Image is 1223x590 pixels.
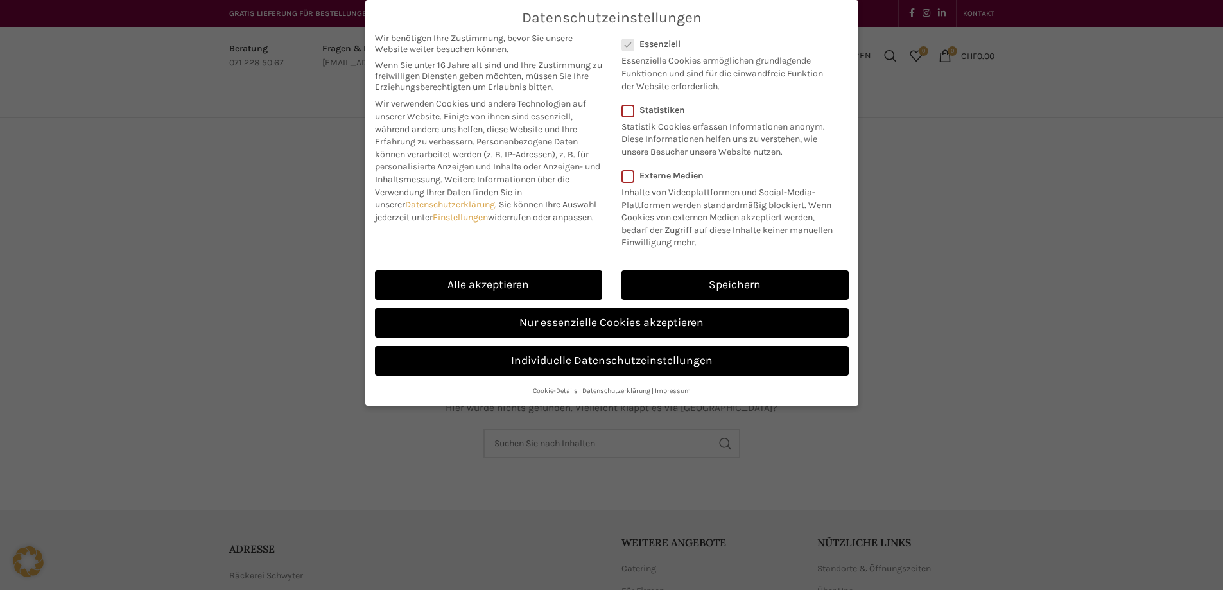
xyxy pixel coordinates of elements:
[375,308,849,338] a: Nur essenzielle Cookies akzeptieren
[621,49,832,92] p: Essenzielle Cookies ermöglichen grundlegende Funktionen und sind für die einwandfreie Funktion de...
[522,10,702,26] span: Datenschutzeinstellungen
[375,270,602,300] a: Alle akzeptieren
[433,212,488,223] a: Einstellungen
[621,181,840,249] p: Inhalte von Videoplattformen und Social-Media-Plattformen werden standardmäßig blockiert. Wenn Co...
[375,33,602,55] span: Wir benötigen Ihre Zustimmung, bevor Sie unsere Website weiter besuchen können.
[621,116,832,159] p: Statistik Cookies erfassen Informationen anonym. Diese Informationen helfen uns zu verstehen, wie...
[621,39,832,49] label: Essenziell
[621,105,832,116] label: Statistiken
[655,386,691,395] a: Impressum
[375,199,596,223] span: Sie können Ihre Auswahl jederzeit unter widerrufen oder anpassen.
[582,386,650,395] a: Datenschutzerklärung
[533,386,578,395] a: Cookie-Details
[375,60,602,92] span: Wenn Sie unter 16 Jahre alt sind und Ihre Zustimmung zu freiwilligen Diensten geben möchten, müss...
[375,346,849,376] a: Individuelle Datenschutzeinstellungen
[405,199,495,210] a: Datenschutzerklärung
[621,170,840,181] label: Externe Medien
[621,270,849,300] a: Speichern
[375,174,569,210] span: Weitere Informationen über die Verwendung Ihrer Daten finden Sie in unserer .
[375,136,600,185] span: Personenbezogene Daten können verarbeitet werden (z. B. IP-Adressen), z. B. für personalisierte A...
[375,98,586,147] span: Wir verwenden Cookies und andere Technologien auf unserer Website. Einige von ihnen sind essenzie...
